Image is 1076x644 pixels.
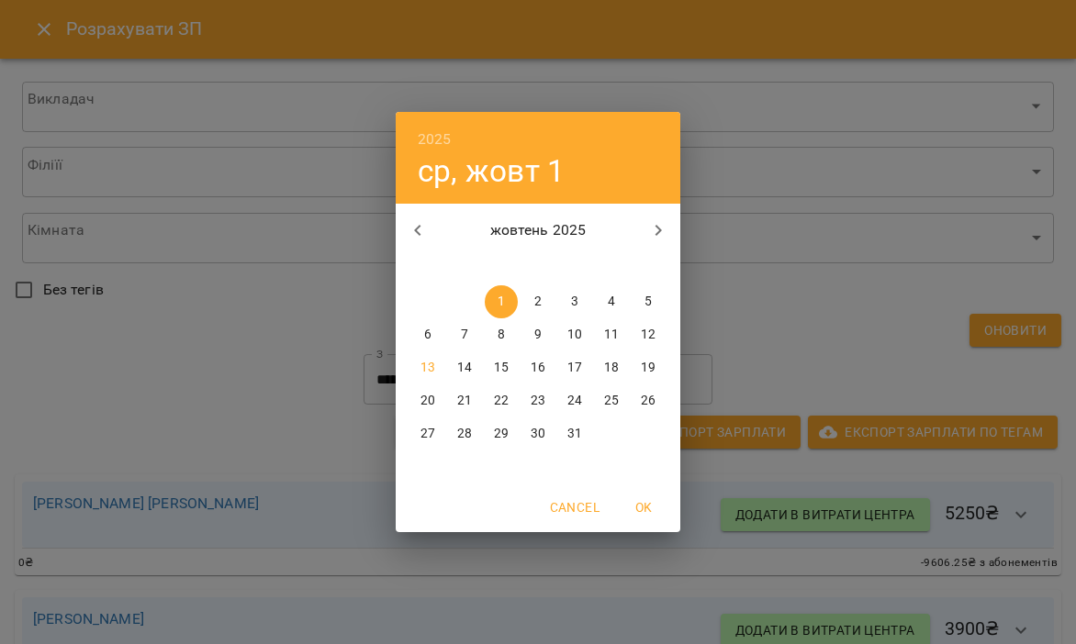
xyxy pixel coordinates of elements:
[485,417,518,450] button: 29
[448,318,481,351] button: 7
[418,127,452,152] button: 2025
[558,258,591,276] span: пт
[531,425,545,443] p: 30
[567,326,582,344] p: 10
[558,285,591,318] button: 3
[521,351,555,384] button: 16
[531,359,545,377] p: 16
[632,318,665,351] button: 12
[448,384,481,417] button: 21
[641,392,656,410] p: 26
[632,285,665,318] button: 5
[448,417,481,450] button: 28
[567,392,582,410] p: 24
[534,326,542,344] p: 9
[558,384,591,417] button: 24
[595,351,628,384] button: 18
[424,326,432,344] p: 6
[614,491,673,524] button: OK
[543,491,607,524] button: Cancel
[567,359,582,377] p: 17
[498,293,505,311] p: 1
[558,318,591,351] button: 10
[411,384,444,417] button: 20
[420,359,435,377] p: 13
[420,425,435,443] p: 27
[485,258,518,276] span: ср
[521,417,555,450] button: 30
[411,351,444,384] button: 13
[418,152,565,190] button: ср, жовт 1
[595,318,628,351] button: 11
[632,384,665,417] button: 26
[632,351,665,384] button: 19
[485,384,518,417] button: 22
[457,359,472,377] p: 14
[550,496,600,518] span: Cancel
[411,417,444,450] button: 27
[494,392,509,410] p: 22
[521,384,555,417] button: 23
[448,351,481,384] button: 14
[411,258,444,276] span: пн
[457,425,472,443] p: 28
[485,318,518,351] button: 8
[521,318,555,351] button: 9
[641,359,656,377] p: 19
[494,425,509,443] p: 29
[567,425,582,443] p: 31
[558,417,591,450] button: 31
[461,326,468,344] p: 7
[595,384,628,417] button: 25
[571,293,578,311] p: 3
[622,496,666,518] span: OK
[485,351,518,384] button: 15
[498,326,505,344] p: 8
[534,293,542,311] p: 2
[604,392,619,410] p: 25
[457,392,472,410] p: 21
[558,351,591,384] button: 17
[531,392,545,410] p: 23
[494,359,509,377] p: 15
[440,219,637,241] p: жовтень 2025
[644,293,652,311] p: 5
[604,359,619,377] p: 18
[411,318,444,351] button: 6
[448,258,481,276] span: вт
[485,285,518,318] button: 1
[632,258,665,276] span: нд
[595,285,628,318] button: 4
[521,258,555,276] span: чт
[420,392,435,410] p: 20
[604,326,619,344] p: 11
[595,258,628,276] span: сб
[608,293,615,311] p: 4
[521,285,555,318] button: 2
[641,326,656,344] p: 12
